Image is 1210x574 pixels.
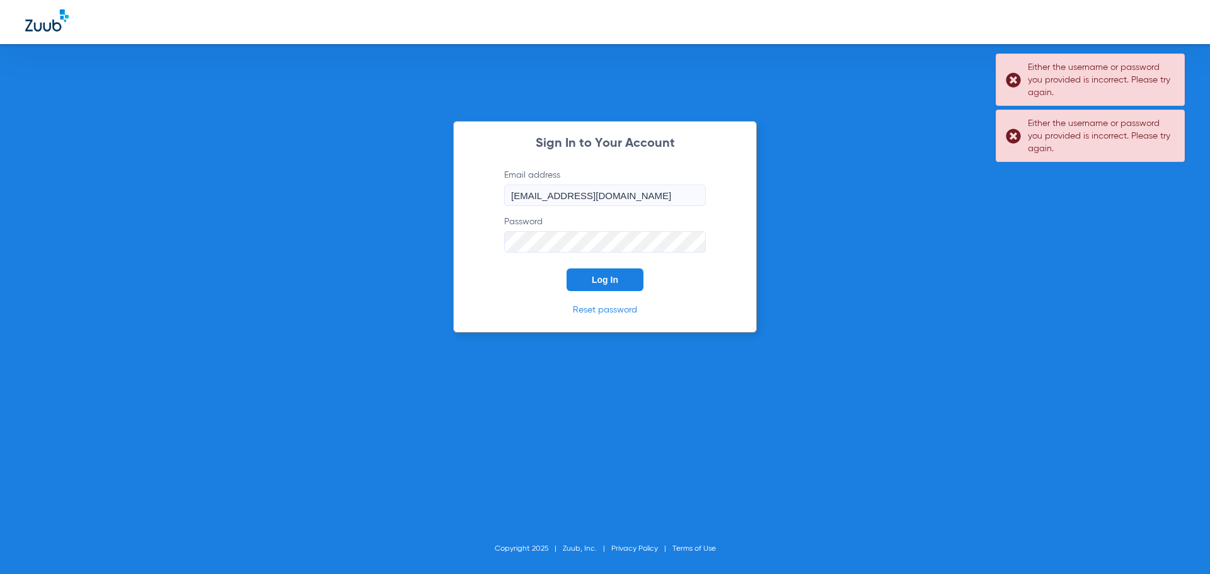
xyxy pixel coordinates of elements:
[592,275,618,285] span: Log In
[563,542,611,555] li: Zuub, Inc.
[672,545,716,553] a: Terms of Use
[573,306,637,314] a: Reset password
[567,268,643,291] button: Log In
[25,9,69,32] img: Zuub Logo
[1028,117,1173,155] div: Either the username or password you provided is incorrect. Please try again.
[485,137,725,150] h2: Sign In to Your Account
[504,215,706,253] label: Password
[495,542,563,555] li: Copyright 2025
[504,185,706,206] input: Email address
[611,545,658,553] a: Privacy Policy
[1028,61,1173,99] div: Either the username or password you provided is incorrect. Please try again.
[504,169,706,206] label: Email address
[504,231,706,253] input: Password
